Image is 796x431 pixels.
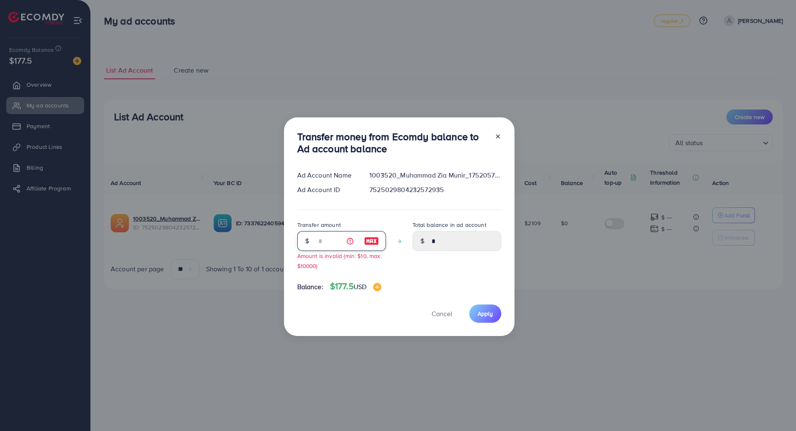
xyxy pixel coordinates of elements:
[291,170,363,180] div: Ad Account Name
[469,304,501,322] button: Apply
[297,252,382,269] small: Amount is invalid (min: $10, max: $10000)
[364,236,379,246] img: image
[478,309,493,318] span: Apply
[297,221,341,229] label: Transfer amount
[421,304,463,322] button: Cancel
[373,283,381,291] img: image
[363,185,507,195] div: 7525029804232572935
[297,282,323,292] span: Balance:
[432,309,452,318] span: Cancel
[761,394,790,425] iframe: Chat
[363,170,507,180] div: 1003520_Muhammad Zia Munir_1752057834951
[330,281,381,292] h4: $177.5
[354,282,366,291] span: USD
[297,131,488,155] h3: Transfer money from Ecomdy balance to Ad account balance
[291,185,363,195] div: Ad Account ID
[413,221,486,229] label: Total balance in ad account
